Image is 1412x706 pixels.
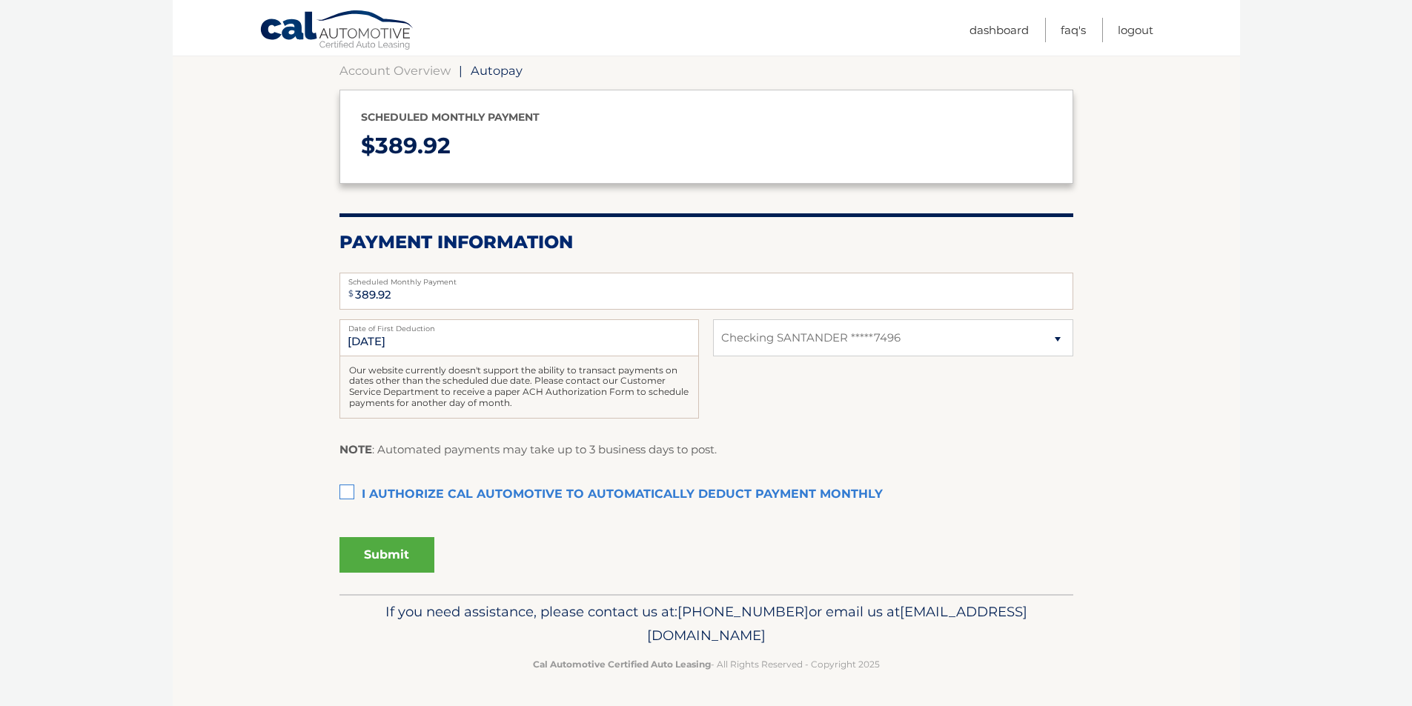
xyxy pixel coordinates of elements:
span: Autopay [471,63,523,78]
span: [EMAIL_ADDRESS][DOMAIN_NAME] [647,603,1027,644]
p: $ [361,127,1052,166]
a: Cal Automotive [259,10,415,53]
button: Submit [339,537,434,573]
p: - All Rights Reserved - Copyright 2025 [349,656,1064,672]
h2: Payment Information [339,231,1073,253]
span: | [459,63,463,78]
div: Our website currently doesn't support the ability to transact payments on dates other than the sc... [339,356,699,419]
a: Logout [1118,18,1153,42]
input: Payment Amount [339,273,1073,310]
a: FAQ's [1061,18,1086,42]
label: I authorize cal automotive to automatically deduct payment monthly [339,480,1073,510]
span: $ [344,277,358,310]
span: 389.92 [375,132,451,159]
input: Payment Date [339,319,699,356]
a: Dashboard [969,18,1029,42]
a: Account Overview [339,63,451,78]
p: : Automated payments may take up to 3 business days to post. [339,440,717,459]
strong: NOTE [339,442,372,456]
p: If you need assistance, please contact us at: or email us at [349,600,1064,647]
span: [PHONE_NUMBER] [677,603,809,620]
label: Scheduled Monthly Payment [339,273,1073,284]
strong: Cal Automotive Certified Auto Leasing [533,659,711,670]
p: Scheduled monthly payment [361,108,1052,127]
label: Date of First Deduction [339,319,699,331]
